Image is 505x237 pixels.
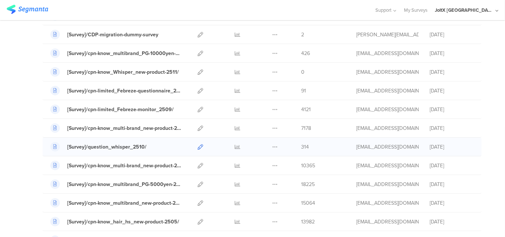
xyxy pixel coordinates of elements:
span: 13982 [301,218,315,226]
a: [Survey]/cpn-limited_Febreze-monitor_2509/ [50,105,174,114]
a: [Survey]/CDP-migration-dummy-survey [50,30,158,39]
div: [DATE] [430,218,474,226]
span: 2 [301,31,304,39]
span: 4121 [301,106,311,113]
a: [Survey]/question_whisper_2510/ [50,142,147,152]
div: praharaj.sp.1@pg.com [356,31,419,39]
div: [Survey]/cpn-know_hair_hs_new-product-2505/ [67,218,179,226]
a: [Survey]/cpn-know_multi-brand_new-product-2509/ [50,123,181,133]
div: [DATE] [430,181,474,188]
div: [Survey]/cpn-limited_Febreze-questionnaire_2509/ [67,87,181,95]
span: 15064 [301,199,315,207]
div: kumai.ik@pg.com [356,50,419,57]
a: [Survey]/cpn-know_hair_hs_new-product-2505/ [50,217,179,226]
span: Support [376,7,392,14]
span: 7178 [301,124,311,132]
span: 314 [301,143,309,151]
span: 18225 [301,181,315,188]
a: [Survey]/cpn-know_multibrand_new-product-2506/ [50,198,181,208]
div: JoltX [GEOGRAPHIC_DATA] [435,7,494,14]
div: kumai.ik@pg.com [356,68,419,76]
div: kumai.ik@pg.com [356,143,419,151]
a: [Survey]/cpn-know_multibrand_PG-10000yen-2510/ [50,48,181,58]
div: kumai.ik@pg.com [356,199,419,207]
a: [Survey]/cpn-limited_Febreze-questionnaire_2509/ [50,86,181,95]
div: [DATE] [430,50,474,57]
div: [Survey]/cpn-know_multi-brand_new-product-2508/ [67,162,181,169]
div: [Survey]/cpn-know_Whisper_new-product-2511/ [67,68,179,76]
a: [Survey]/cpn-know_multi-brand_new-product-2508/ [50,161,181,170]
img: segmanta logo [7,5,48,14]
div: [DATE] [430,143,474,151]
span: 10365 [301,162,315,169]
div: [Survey]/cpn-limited_Febreze-monitor_2509/ [67,106,174,113]
div: [Survey]/cpn-know_multibrand_PG-10000yen-2510/ [67,50,181,57]
div: kumai.ik@pg.com [356,124,419,132]
span: 0 [301,68,304,76]
div: kumai.ik@pg.com [356,181,419,188]
div: kumai.ik@pg.com [356,162,419,169]
div: [DATE] [430,199,474,207]
div: [DATE] [430,124,474,132]
div: [Survey]/CDP-migration-dummy-survey [67,31,158,39]
div: [DATE] [430,31,474,39]
div: kumai.ik@pg.com [356,218,419,226]
div: [Survey]/cpn-know_multi-brand_new-product-2509/ [67,124,181,132]
div: kumai.ik@pg.com [356,106,419,113]
div: [DATE] [430,68,474,76]
div: [DATE] [430,106,474,113]
span: 91 [301,87,306,95]
span: 426 [301,50,310,57]
div: [DATE] [430,162,474,169]
a: [Survey]/cpn-know_Whisper_new-product-2511/ [50,67,179,77]
div: [DATE] [430,87,474,95]
a: [Survey]/cpn-know_multibrand_PG-5000yen-2507/ [50,179,181,189]
div: [Survey]/cpn-know_multibrand_PG-5000yen-2507/ [67,181,181,188]
div: kumai.ik@pg.com [356,87,419,95]
div: [Survey]/cpn-know_multibrand_new-product-2506/ [67,199,181,207]
div: [Survey]/question_whisper_2510/ [67,143,147,151]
